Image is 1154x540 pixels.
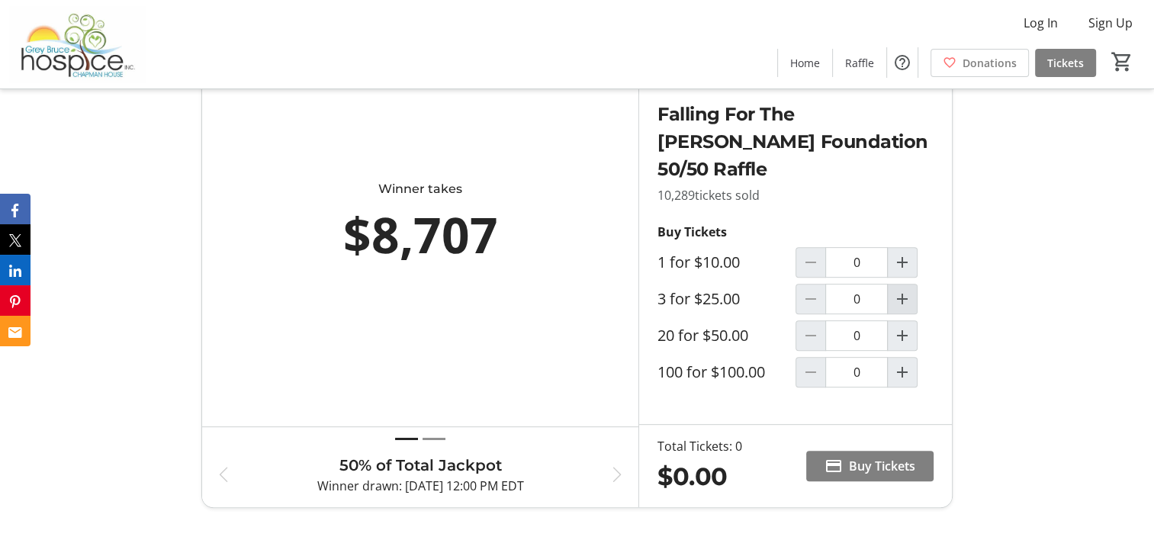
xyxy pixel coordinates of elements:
[269,180,571,198] div: Winner takes
[806,451,934,481] button: Buy Tickets
[1035,49,1096,77] a: Tickets
[657,223,727,240] strong: Buy Tickets
[963,55,1017,71] span: Donations
[657,326,748,345] label: 20 for $50.00
[888,284,917,313] button: Increment by one
[1024,14,1058,32] span: Log In
[1088,14,1133,32] span: Sign Up
[1011,11,1070,35] button: Log In
[657,458,742,495] div: $0.00
[888,248,917,277] button: Increment by one
[657,186,933,204] p: 10,289 tickets sold
[888,321,917,350] button: Increment by one
[657,363,765,381] label: 100 for $100.00
[790,55,820,71] span: Home
[888,358,917,387] button: Increment by one
[245,477,596,495] p: Winner drawn: [DATE] 12:00 PM EDT
[657,101,933,183] h2: Falling For The [PERSON_NAME] Foundation 50/50 Raffle
[657,290,740,308] label: 3 for $25.00
[9,6,145,82] img: Grey Bruce Hospice's Logo
[657,253,740,272] label: 1 for $10.00
[245,454,596,477] h3: 50% of Total Jackpot
[657,437,742,455] div: Total Tickets: 0
[395,430,418,448] button: Draw 1
[833,49,886,77] a: Raffle
[845,55,874,71] span: Raffle
[1108,48,1136,76] button: Cart
[778,49,832,77] a: Home
[887,47,918,78] button: Help
[423,430,445,448] button: Draw 2
[1047,55,1084,71] span: Tickets
[849,457,915,475] span: Buy Tickets
[269,198,571,272] div: $8,707
[931,49,1029,77] a: Donations
[1076,11,1145,35] button: Sign Up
